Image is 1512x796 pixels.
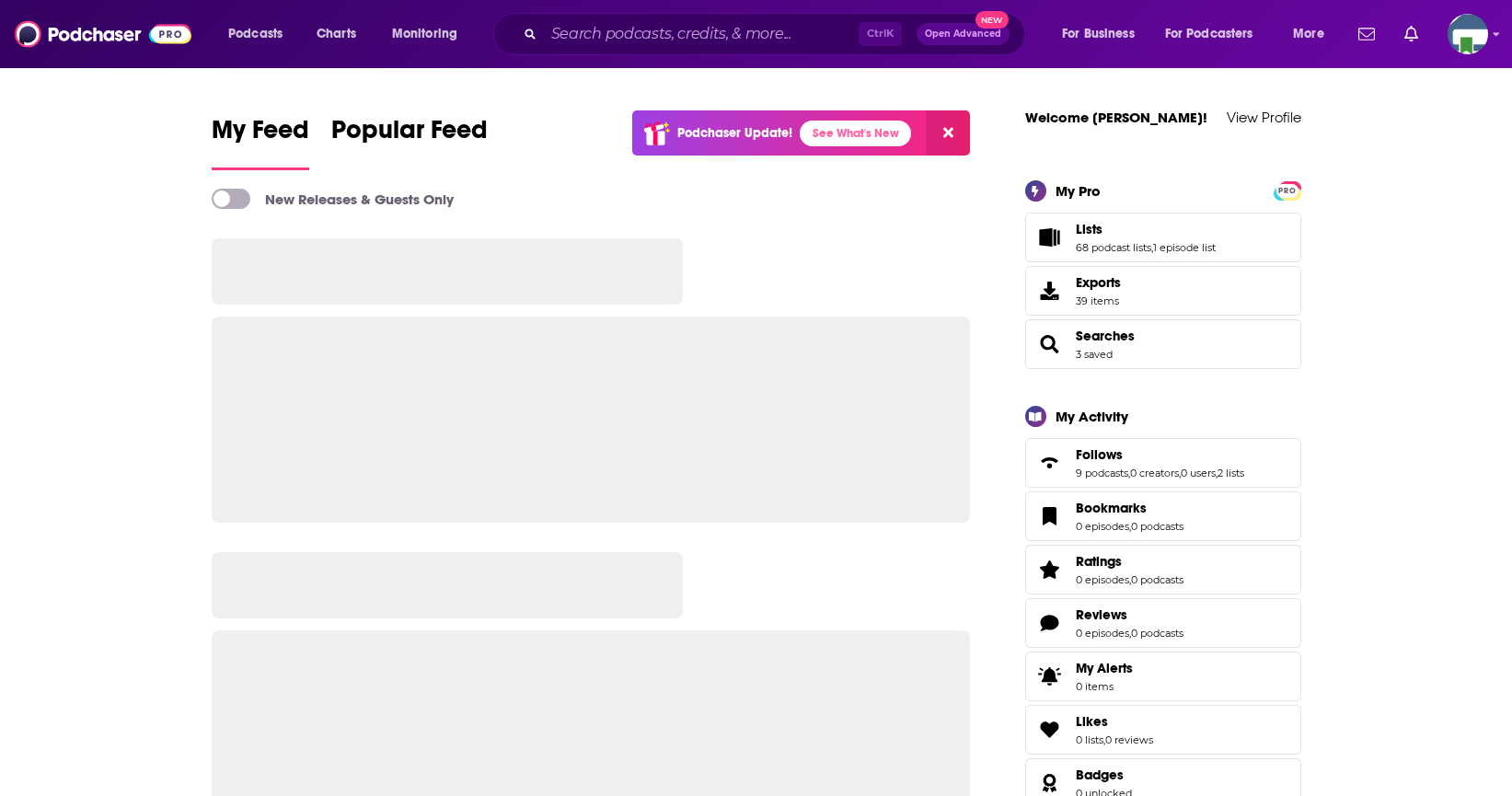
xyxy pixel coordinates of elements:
[1448,14,1488,54] span: Logged in as KCMedia
[1129,627,1131,640] span: ,
[1076,446,1123,463] span: Follows
[228,21,283,47] span: Podcasts
[1276,182,1298,196] a: PRO
[1025,598,1301,648] span: Reviews
[925,29,1001,39] span: Open Advanced
[975,11,1009,29] span: New
[1276,184,1298,198] span: PRO
[1227,109,1301,126] a: View Profile
[1076,733,1103,746] a: 0 lists
[1351,18,1382,50] a: Show notifications dropdown
[1181,467,1216,479] a: 0 users
[1153,19,1280,49] button: open menu
[1025,545,1301,594] span: Ratings
[1076,274,1121,291] span: Exports
[15,17,191,52] img: Podchaser - Follow, Share and Rate Podcasts
[1056,182,1101,200] div: My Pro
[1131,520,1183,533] a: 0 podcasts
[1032,225,1068,250] a: Lists
[800,121,911,146] a: See What's New
[1165,21,1253,47] span: For Podcasters
[511,13,1043,55] div: Search podcasts, credits, & more...
[1076,660,1133,676] span: My Alerts
[1280,19,1347,49] button: open menu
[1032,770,1068,796] a: Badges
[1025,213,1301,262] span: Lists
[1076,680,1133,693] span: 0 items
[212,114,309,156] span: My Feed
[212,189,454,209] a: New Releases & Guests Only
[1032,503,1068,529] a: Bookmarks
[1076,520,1129,533] a: 0 episodes
[859,22,902,46] span: Ctrl K
[1076,767,1132,783] a: Badges
[1076,573,1129,586] a: 0 episodes
[1032,610,1068,636] a: Reviews
[392,21,457,47] span: Monitoring
[1105,733,1153,746] a: 0 reviews
[1032,450,1068,476] a: Follows
[1032,331,1068,357] a: Searches
[1129,520,1131,533] span: ,
[212,114,309,170] a: My Feed
[1076,553,1122,570] span: Ratings
[1076,294,1121,307] span: 39 items
[1025,705,1301,755] span: Likes
[1076,767,1124,783] span: Badges
[1049,19,1158,49] button: open menu
[1025,491,1301,541] span: Bookmarks
[1076,241,1151,254] a: 68 podcast lists
[1076,627,1129,640] a: 0 episodes
[1076,713,1108,730] span: Likes
[917,23,1010,45] button: Open AdvancedNew
[677,125,792,141] p: Podchaser Update!
[1129,573,1131,586] span: ,
[1076,500,1147,516] span: Bookmarks
[1025,319,1301,369] span: Searches
[1151,241,1153,254] span: ,
[331,114,488,156] span: Popular Feed
[1397,18,1425,50] a: Show notifications dropdown
[1032,557,1068,583] a: Ratings
[1218,467,1244,479] a: 2 lists
[1179,467,1181,479] span: ,
[305,19,367,49] a: Charts
[544,19,859,49] input: Search podcasts, credits, & more...
[1153,241,1216,254] a: 1 episode list
[1131,627,1183,640] a: 0 podcasts
[1216,467,1218,479] span: ,
[1032,278,1068,304] span: Exports
[1076,446,1244,463] a: Follows
[1128,467,1130,479] span: ,
[1448,14,1488,54] img: User Profile
[1062,21,1135,47] span: For Business
[1025,109,1207,126] a: Welcome [PERSON_NAME]!
[1076,467,1128,479] a: 9 podcasts
[1131,573,1183,586] a: 0 podcasts
[317,21,356,47] span: Charts
[1076,606,1183,623] a: Reviews
[1076,221,1102,237] span: Lists
[1103,733,1105,746] span: ,
[1025,266,1301,316] a: Exports
[1076,606,1127,623] span: Reviews
[1076,500,1183,516] a: Bookmarks
[1076,713,1153,730] a: Likes
[379,19,481,49] button: open menu
[1076,328,1135,344] span: Searches
[1056,408,1128,425] div: My Activity
[1032,663,1068,689] span: My Alerts
[215,19,306,49] button: open menu
[1025,652,1301,701] a: My Alerts
[1076,348,1113,361] a: 3 saved
[1293,21,1324,47] span: More
[1032,717,1068,743] a: Likes
[1076,553,1183,570] a: Ratings
[1448,14,1488,54] button: Show profile menu
[1076,221,1216,237] a: Lists
[331,114,488,170] a: Popular Feed
[1025,438,1301,488] span: Follows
